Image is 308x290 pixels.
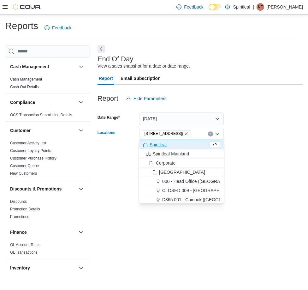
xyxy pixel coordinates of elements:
h1: Reports [5,20,38,32]
a: GL Transactions [10,250,38,255]
button: Remove 578 - Spiritleaf Bridge St (Campbellford) from selection in this group [184,132,188,136]
h3: Report [98,95,118,102]
a: Promotions [10,214,29,219]
button: [GEOGRAPHIC_DATA] [139,168,224,177]
button: Discounts & Promotions [10,186,76,192]
span: Customer Queue [10,163,39,168]
span: Email Subscription [121,72,161,85]
span: [GEOGRAPHIC_DATA] [159,169,205,175]
a: New Customers [10,171,37,176]
h3: Finance [10,229,27,235]
button: Inventory [77,264,85,272]
span: KF [258,3,263,11]
p: | [253,3,254,11]
span: Feedback [184,4,203,10]
button: Inventory [10,265,76,271]
button: Hide Parameters [123,92,169,105]
a: Promotion Details [10,207,40,211]
span: Customer Purchase History [10,156,56,161]
span: Cash Out Details [10,84,39,89]
span: Promotion Details [10,207,40,212]
a: Customer Queue [10,164,39,168]
div: Cash Management [5,76,90,93]
button: Finance [10,229,76,235]
span: Customer Activity List [10,141,46,146]
a: Discounts [10,199,27,204]
button: Clear input [208,131,213,136]
span: D365 001 - Chinook ([GEOGRAPHIC_DATA]) [162,196,252,203]
span: Hide Parameters [133,95,167,102]
button: 000 - Head Office ([GEOGRAPHIC_DATA]) [139,177,224,186]
label: Locations [98,130,115,135]
button: [DATE] [139,112,224,125]
button: Discounts & Promotions [77,185,85,193]
span: OCS Transaction Submission Details [10,112,72,118]
a: Customer Loyalty Points [10,148,51,153]
a: Cash Management [10,77,42,82]
a: Customer Purchase History [10,156,56,160]
div: Discounts & Promotions [5,198,90,223]
button: CLOSED 009 - [GEOGRAPHIC_DATA]. [139,186,224,195]
button: Next [98,45,105,53]
button: Spiritleaf Mainland [139,149,224,159]
label: Date Range [98,115,120,120]
span: Cash Management [10,77,42,82]
button: Customer [10,127,76,134]
h3: Cash Management [10,63,49,70]
h3: Inventory [10,265,30,271]
a: Feedback [174,1,206,13]
h3: End Of Day [98,55,133,63]
img: Cova [13,4,41,10]
div: Compliance [5,111,90,121]
div: Finance [5,241,90,259]
span: Spiritleaf Mainland [153,151,189,157]
p: [PERSON_NAME] [267,3,303,11]
span: [STREET_ADDRESS]) [145,130,183,137]
button: Cash Management [77,63,85,70]
button: Close list of options [215,131,220,136]
span: Corporate [156,160,175,166]
h3: Compliance [10,99,35,106]
button: Cash Management [10,63,76,70]
div: Customer [5,139,90,180]
span: 578 - Spiritleaf Bridge St (Campbellford) [142,130,191,137]
span: 000 - Head Office ([GEOGRAPHIC_DATA]) [162,178,247,184]
button: Customer [77,127,85,134]
button: Compliance [10,99,76,106]
span: GL Transactions [10,250,38,255]
div: Kendra F [257,3,264,11]
span: Report [99,72,113,85]
button: Finance [77,228,85,236]
a: Cash Out Details [10,85,39,89]
a: Feedback [42,21,74,34]
span: CLOSED 009 - [GEOGRAPHIC_DATA]. [162,187,240,194]
input: Dark Mode [209,4,222,10]
span: Feedback [52,25,71,31]
button: Spiritleaf [139,140,224,149]
h3: Customer [10,127,31,134]
a: OCS Transaction Submission Details [10,113,72,117]
a: Customer Activity List [10,141,46,145]
button: Corporate [139,159,224,168]
h3: Discounts & Promotions [10,186,62,192]
a: GL Account Totals [10,243,40,247]
p: Spiritleaf [233,3,250,11]
button: Compliance [77,99,85,106]
button: D365 001 - Chinook ([GEOGRAPHIC_DATA]) [139,195,224,204]
div: View a sales snapshot for a date or date range. [98,63,190,69]
span: Spiritleaf [150,142,167,148]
